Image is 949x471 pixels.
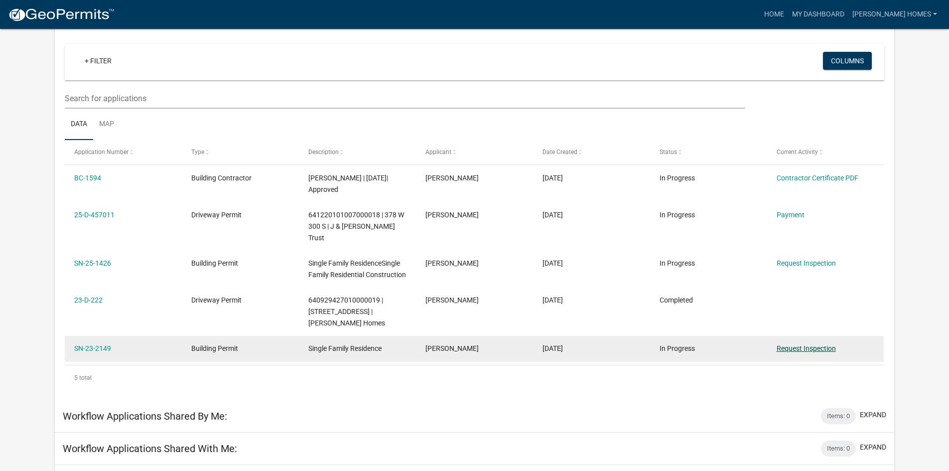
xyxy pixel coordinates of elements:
[65,109,93,141] a: Data
[650,140,767,164] datatable-header-cell: Status
[542,174,563,182] span: 08/05/2025
[308,174,388,193] span: Aryl Aldred | 08/05/2025| Approved
[191,344,238,352] span: Building Permit
[191,149,204,156] span: Type
[542,149,577,156] span: Date Created
[308,149,339,156] span: Description
[777,174,858,182] a: Contractor Certificate PDF
[848,5,941,24] a: [PERSON_NAME] Homes
[191,296,242,304] span: Driveway Permit
[823,52,872,70] button: Columns
[425,296,479,304] span: Aryl Aldred
[660,211,695,219] span: In Progress
[74,344,111,352] a: SN-23-2149
[425,211,479,219] span: Aryl Aldred
[74,149,129,156] span: Application Number
[191,211,242,219] span: Driveway Permit
[182,140,299,164] datatable-header-cell: Type
[777,344,836,352] a: Request Inspection
[55,26,894,400] div: collapse
[77,52,120,70] a: + Filter
[660,149,677,156] span: Status
[308,344,382,352] span: Single Family Residence
[660,344,695,352] span: In Progress
[660,174,695,182] span: In Progress
[821,441,856,457] div: Items: 0
[74,211,115,219] a: 25-D-457011
[93,109,120,141] a: Map
[308,296,385,327] span: 640929427010000019 | 160 N Winterberry Dr | Aldred Homes
[65,365,884,390] div: 5 total
[542,259,563,267] span: 07/22/2025
[777,211,805,219] a: Payment
[788,5,848,24] a: My Dashboard
[425,344,479,352] span: Aryl Aldred
[191,259,238,267] span: Building Permit
[660,296,693,304] span: Completed
[533,140,650,164] datatable-header-cell: Date Created
[860,442,886,453] button: expand
[308,259,406,279] span: Single Family ResidenceSingle Family Residential Construction
[425,174,479,182] span: Aryl Aldred
[542,344,563,352] span: 09/19/2023
[299,140,416,164] datatable-header-cell: Description
[416,140,533,164] datatable-header-cell: Applicant
[542,211,563,219] span: 07/30/2025
[760,5,788,24] a: Home
[425,149,451,156] span: Applicant
[74,296,103,304] a: 23-D-222
[65,88,745,109] input: Search for applications
[767,140,884,164] datatable-header-cell: Current Activity
[74,259,111,267] a: SN-25-1426
[777,259,836,267] a: Request Inspection
[860,410,886,420] button: expand
[63,443,237,455] h5: Workflow Applications Shared With Me:
[74,174,101,182] a: BC-1594
[777,149,818,156] span: Current Activity
[65,140,182,164] datatable-header-cell: Application Number
[660,259,695,267] span: In Progress
[821,408,856,424] div: Items: 0
[542,296,563,304] span: 09/19/2023
[425,259,479,267] span: Aryl Aldred
[63,410,227,422] h5: Workflow Applications Shared By Me:
[191,174,252,182] span: Building Contractor
[308,211,404,242] span: 641220101007000018 | 378 W 300 S | J & T Quinn Trust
